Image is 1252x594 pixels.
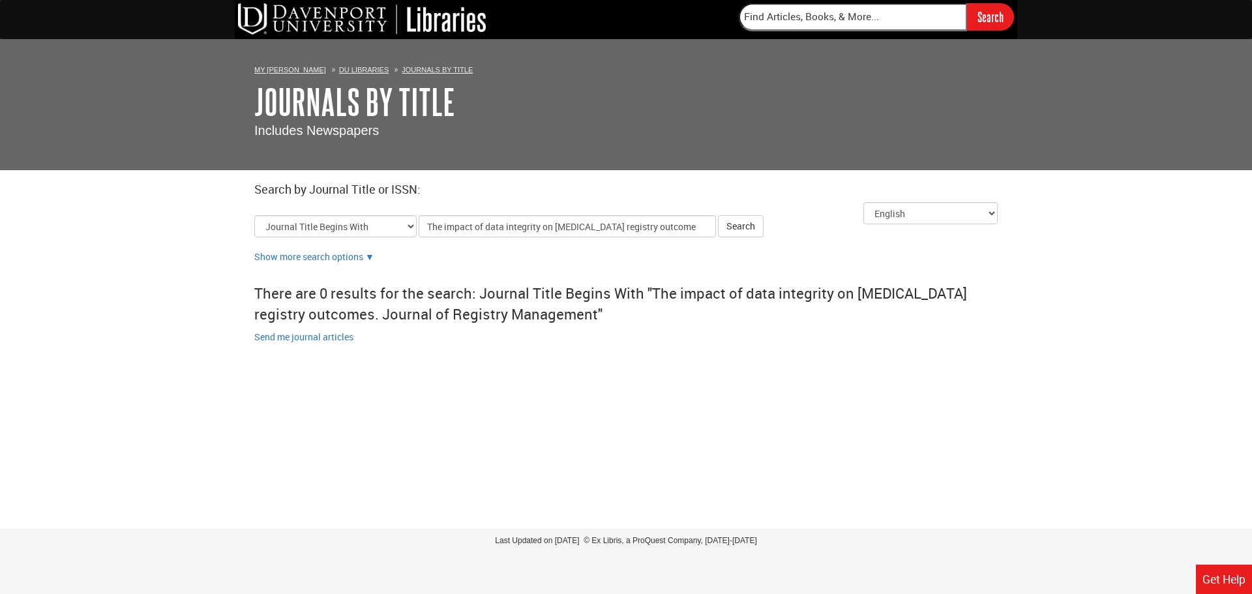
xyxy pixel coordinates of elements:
[254,66,326,74] a: My [PERSON_NAME]
[365,250,374,263] a: Show more search options
[339,66,389,74] a: DU Libraries
[967,3,1014,30] input: Search
[254,276,998,331] div: There are 0 results for the search: Journal Title Begins With "The impact of data integrity on [M...
[254,183,998,196] h2: Search by Journal Title or ISSN:
[254,331,353,343] a: Send me journal articles
[739,3,967,31] input: Find Articles, Books, & More...
[718,215,764,237] button: Search
[254,250,363,263] a: Show more search options
[254,82,455,122] a: Journals By Title
[238,3,486,35] img: DU Libraries
[254,63,998,76] ol: Breadcrumbs
[1196,565,1252,594] a: Get Help
[402,66,473,74] a: Journals By Title
[254,121,998,140] p: Includes Newspapers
